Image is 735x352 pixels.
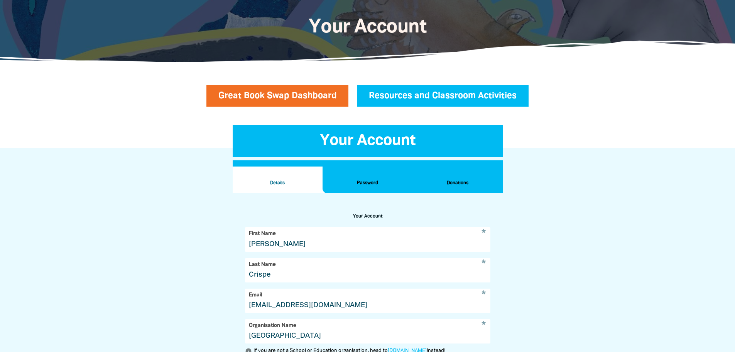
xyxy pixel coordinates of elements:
[320,134,416,148] span: Your Account
[239,179,316,187] h2: Details
[419,179,496,187] h2: Donations
[323,167,412,194] button: Password
[412,167,502,194] button: Donations
[233,167,323,194] button: Details
[357,85,529,107] a: Resources and Classroom Activities
[309,19,426,36] span: Your Account
[329,179,406,187] h2: Password
[206,85,349,107] a: Great Book Swap Dashboard
[348,212,387,221] h2: Your Account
